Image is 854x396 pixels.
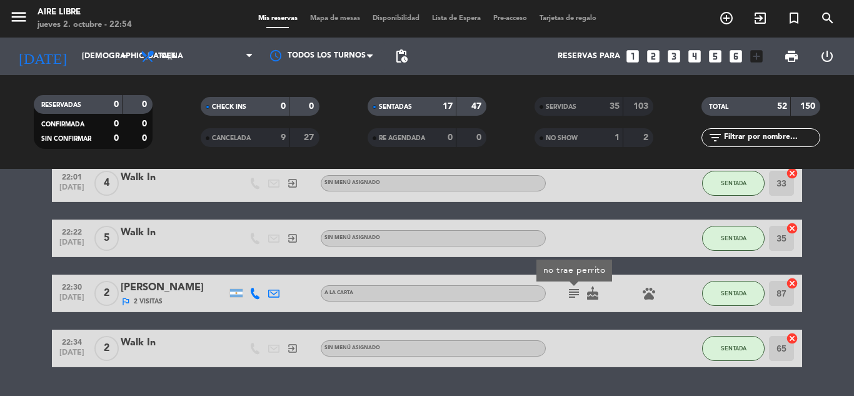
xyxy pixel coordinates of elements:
div: Aire Libre [38,6,132,19]
div: jueves 2. octubre - 22:54 [38,19,132,31]
span: [DATE] [56,183,88,198]
span: 22:22 [56,224,88,238]
strong: 0 [309,102,316,111]
input: Filtrar por nombre... [723,131,820,145]
i: outlined_flag [121,297,131,307]
strong: 47 [471,102,484,111]
i: looks_5 [707,48,723,64]
span: 5 [94,226,119,251]
i: exit_to_app [287,178,298,189]
span: print [784,49,799,64]
i: looks_one [625,48,641,64]
span: 22:30 [56,279,88,293]
span: 22:34 [56,334,88,348]
span: Disponibilidad [366,15,426,22]
span: 4 [94,171,119,196]
div: Walk In [121,225,227,241]
i: exit_to_app [287,233,298,244]
div: [PERSON_NAME] [121,280,227,296]
span: Sin menú asignado [324,235,380,240]
span: Mapa de mesas [304,15,366,22]
span: CHECK INS [212,104,246,110]
i: exit_to_app [287,343,298,354]
i: power_settings_new [820,49,835,64]
span: Sin menú asignado [324,180,380,185]
strong: 0 [114,100,119,109]
strong: 0 [114,119,119,128]
strong: 103 [633,102,651,111]
span: Tarjetas de regalo [533,15,603,22]
span: SENTADA [721,345,746,352]
i: subject [566,286,581,301]
span: TOTAL [709,104,728,110]
span: SERVIDAS [546,104,576,110]
span: pending_actions [394,49,409,64]
i: menu [9,8,28,26]
span: NO SHOW [546,135,578,141]
span: Pre-acceso [487,15,533,22]
strong: 9 [281,133,286,142]
i: filter_list [708,130,723,145]
i: looks_6 [728,48,744,64]
div: no trae perrito [543,264,606,277]
span: RESERVADAS [41,102,81,108]
button: SENTADA [702,226,765,251]
div: Walk In [121,335,227,351]
span: 2 [94,336,119,361]
button: SENTADA [702,336,765,361]
strong: 0 [281,102,286,111]
i: add_circle_outline [719,11,734,26]
i: search [820,11,835,26]
div: Walk In [121,170,227,186]
span: Lista de Espera [426,15,487,22]
i: looks_3 [666,48,682,64]
span: SENTADA [721,235,746,241]
span: SENTADA [721,180,746,186]
i: cancel [786,332,798,345]
strong: 0 [476,133,484,142]
i: cancel [786,222,798,235]
strong: 1 [615,133,620,142]
span: SENTADAS [379,104,412,110]
i: looks_4 [686,48,703,64]
i: looks_two [645,48,661,64]
i: [DATE] [9,43,76,70]
button: SENTADA [702,171,765,196]
span: Mis reservas [252,15,304,22]
strong: 2 [643,133,651,142]
i: add_box [748,48,765,64]
strong: 0 [142,134,149,143]
i: pets [641,286,656,301]
span: Cena [161,52,183,61]
i: arrow_drop_down [116,49,131,64]
strong: 150 [800,102,818,111]
span: 2 [94,281,119,306]
span: CONFIRMADA [41,121,84,128]
i: turned_in_not [786,11,801,26]
strong: 0 [142,119,149,128]
strong: 27 [304,133,316,142]
span: Reservas para [558,52,620,61]
span: [DATE] [56,293,88,308]
strong: 17 [443,102,453,111]
div: LOG OUT [809,38,845,75]
i: cancel [786,277,798,290]
span: SENTADA [721,290,746,297]
i: cancel [786,167,798,180]
span: Sin menú asignado [324,345,380,350]
i: cake [585,286,600,301]
strong: 52 [777,102,787,111]
span: 2 Visitas [134,297,163,307]
strong: 0 [114,134,119,143]
strong: 35 [610,102,620,111]
button: menu [9,8,28,31]
strong: 0 [142,100,149,109]
span: 22:01 [56,169,88,183]
span: A LA CARTA [324,290,353,295]
i: exit_to_app [753,11,768,26]
span: SIN CONFIRMAR [41,136,91,142]
span: [DATE] [56,238,88,253]
span: RE AGENDADA [379,135,425,141]
button: SENTADA [702,281,765,306]
strong: 0 [448,133,453,142]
